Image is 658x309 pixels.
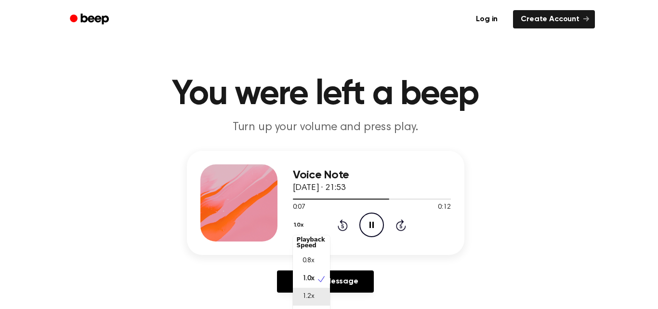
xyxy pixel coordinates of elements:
span: 1.0x [303,274,315,284]
button: 1.0x [293,217,307,233]
span: 0.8x [303,256,315,266]
div: Playback Speed [293,233,330,252]
span: 1.2x [303,292,315,302]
